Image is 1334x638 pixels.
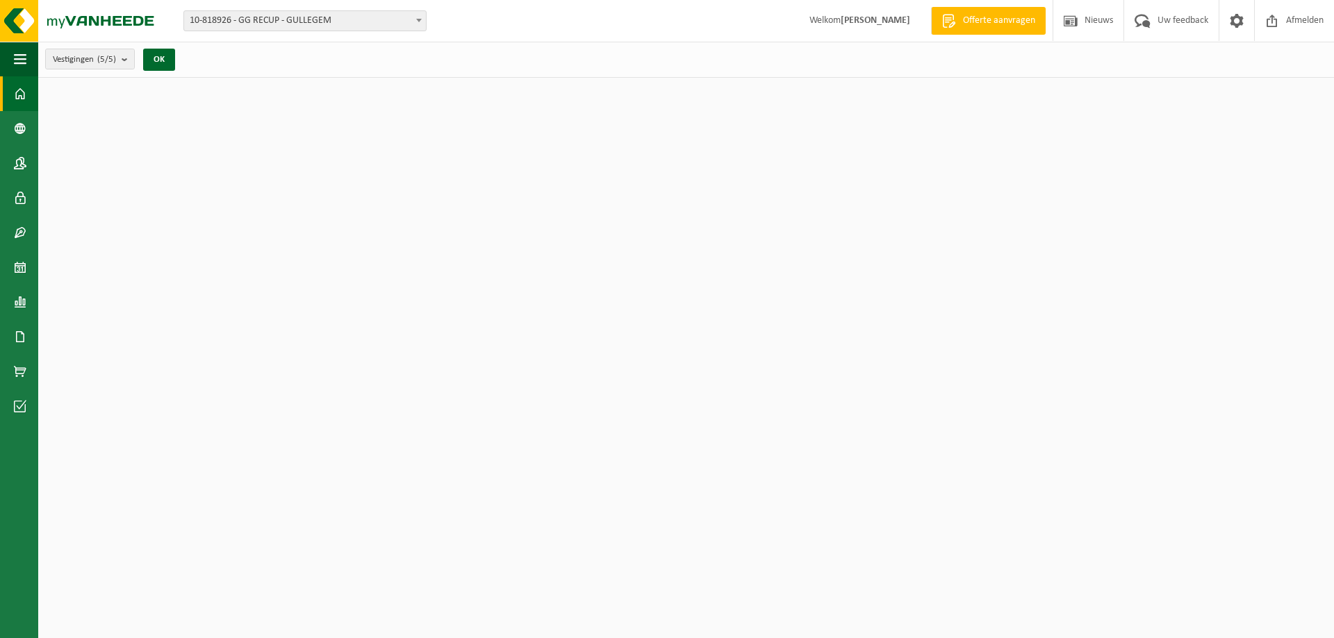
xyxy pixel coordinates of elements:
a: Offerte aanvragen [931,7,1046,35]
span: 10-818926 - GG RECUP - GULLEGEM [183,10,427,31]
span: Offerte aanvragen [960,14,1039,28]
strong: [PERSON_NAME] [841,15,910,26]
count: (5/5) [97,55,116,64]
button: Vestigingen(5/5) [45,49,135,69]
button: OK [143,49,175,71]
span: 10-818926 - GG RECUP - GULLEGEM [184,11,426,31]
span: Vestigingen [53,49,116,70]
